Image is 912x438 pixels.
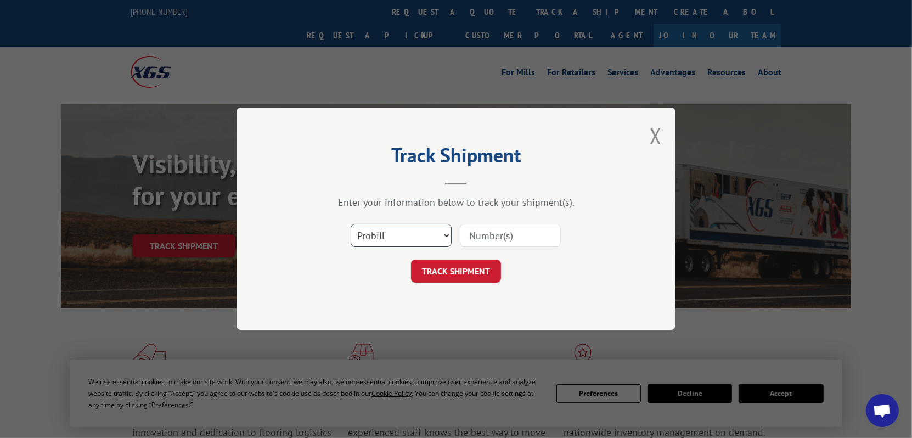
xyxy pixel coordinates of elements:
button: TRACK SHIPMENT [411,260,501,283]
div: Open chat [866,394,899,427]
h2: Track Shipment [291,148,621,169]
input: Number(s) [460,224,561,248]
div: Enter your information below to track your shipment(s). [291,196,621,209]
button: Close modal [650,121,662,150]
